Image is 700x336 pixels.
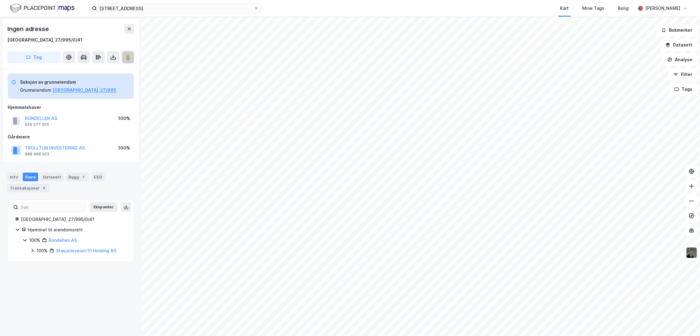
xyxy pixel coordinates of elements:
div: [PERSON_NAME] [645,5,680,12]
button: Analyse [662,54,698,66]
div: 988 998 923 [25,152,49,157]
div: Hjemmel til eiendomsrett [28,226,126,234]
div: Kart [560,5,569,12]
div: Info [7,173,20,181]
img: 9k= [686,247,697,258]
div: 100% [118,115,130,122]
div: 100% [37,247,48,254]
input: Søk på adresse, matrikkel, gårdeiere, leietakere eller personer [97,4,254,13]
div: Ingen adresse [7,24,50,34]
div: Hjemmelshaver [8,104,134,111]
button: [GEOGRAPHIC_DATA], 27/995 [53,86,116,94]
button: Ekspander [89,202,117,212]
img: logo.f888ab2527a4732fd821a326f86c7f29.svg [10,3,74,14]
div: Bygg [66,173,89,181]
input: Søk [18,202,86,212]
div: ESG [91,173,105,181]
div: [GEOGRAPHIC_DATA], 27/995/0/41 [21,216,126,223]
div: Datasett [41,173,64,181]
div: Seksjon av grunneiendom [20,78,116,86]
a: Rondellen AS [49,238,77,243]
button: Tags [669,83,698,95]
div: 100% [118,144,130,152]
div: Kontrollprogram for chat [669,306,700,336]
div: Eiere [23,173,38,181]
div: Transaksjoner [7,184,50,192]
button: Bokmerker [656,24,698,36]
button: Filter [668,68,698,81]
div: Mine Tags [582,5,604,12]
div: Grunneiendom [20,86,51,94]
a: Stasjonsveien 51 Holding AS [56,248,116,253]
div: [GEOGRAPHIC_DATA], 27/995/0/41 [7,36,82,44]
div: Bolig [618,5,629,12]
iframe: Chat Widget [669,306,700,336]
div: Gårdeiere [8,133,134,141]
div: 924 277 505 [25,122,49,127]
button: Datasett [660,39,698,51]
div: 100% [29,237,40,244]
button: Tag [7,51,60,63]
div: 1 [80,174,86,180]
div: 4 [41,185,47,191]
